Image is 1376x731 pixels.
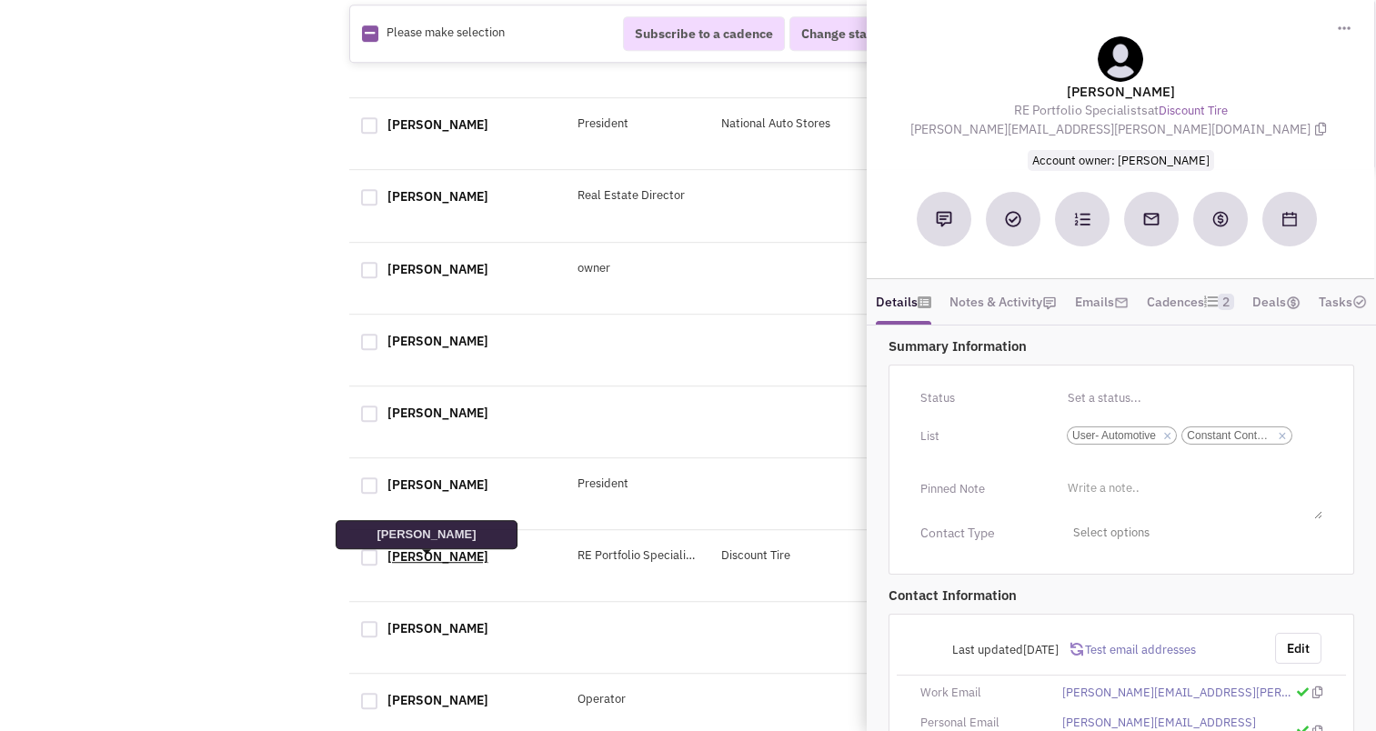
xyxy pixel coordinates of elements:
img: Send an email [1142,210,1160,228]
lable: [PERSON_NAME] [888,82,1353,101]
span: Constant Contact Email [1187,427,1273,444]
span: [PERSON_NAME][EMAIL_ADDRESS][PERSON_NAME][DOMAIN_NAME] [910,121,1331,137]
a: [PERSON_NAME] [387,620,488,636]
span: User- Automotive [1072,427,1159,444]
span: at [1014,102,1228,118]
a: Details [876,288,931,315]
div: owner [566,260,710,277]
div: Work Email [909,685,1050,702]
img: Rectangle.png [362,25,378,42]
img: icon-email-active-16.png [1114,295,1129,310]
span: Account owner: [PERSON_NAME] [1028,150,1214,171]
span: [DATE] [1023,642,1059,657]
div: Last updated [909,633,1070,667]
div: Pinned Note [909,475,1050,504]
a: × [1278,428,1286,445]
img: teammate.png [1098,36,1143,82]
div: Discount Tire [709,547,926,565]
input: Set a status... [1062,384,1322,413]
p: Summary Information [889,336,1354,355]
a: Emails [1075,288,1129,315]
img: Add a note [936,211,952,227]
a: [PERSON_NAME] [387,188,488,205]
img: icon-note.png [1042,295,1057,310]
div: Operator [566,691,710,708]
button: Edit [1275,633,1321,664]
a: [PERSON_NAME] [387,261,488,277]
div: List [909,422,1050,451]
a: [PERSON_NAME] [387,116,488,133]
a: Tasks [1319,288,1367,315]
img: icon-dealamount.png [1286,295,1301,310]
div: Status [909,384,1050,413]
a: × [1163,428,1171,445]
a: [PERSON_NAME] [387,548,488,565]
button: Subscribe to a cadence [623,16,785,51]
p: Contact Information [889,586,1354,605]
span: Select options [1062,519,1322,547]
a: [PERSON_NAME] [387,333,488,349]
img: Schedule a Meeting [1282,212,1297,226]
div: President [566,476,710,493]
a: [PERSON_NAME] [387,405,488,421]
span: Test email addresses [1083,642,1196,657]
a: [PERSON_NAME] [387,692,488,708]
input: ×User- Automotive×Constant Contact Email [1067,449,1107,467]
div: National Auto Stores [709,115,926,133]
a: Cadences [1147,288,1234,315]
img: TaskCount.png [1352,295,1367,309]
a: Deals [1252,288,1301,315]
span: Please make selection [387,25,505,41]
div: Contact Type [909,524,1050,542]
a: [PERSON_NAME][EMAIL_ADDRESS][PERSON_NAME][DOMAIN_NAME] [1062,685,1291,702]
div: Real Estate Director [566,187,710,205]
div: [PERSON_NAME] [336,520,517,549]
a: [PERSON_NAME] [387,476,488,493]
a: Notes & Activity [949,288,1057,315]
span: RE Portfolio Specialists [1014,102,1148,118]
div: President [566,115,710,133]
img: Create a deal [1211,210,1230,228]
span: 2 [1218,294,1234,310]
div: RE Portfolio Specialists [566,547,710,565]
a: Discount Tire [1159,103,1228,120]
img: Add a Task [1005,211,1021,227]
img: Subscribe to a cadence [1074,211,1090,227]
